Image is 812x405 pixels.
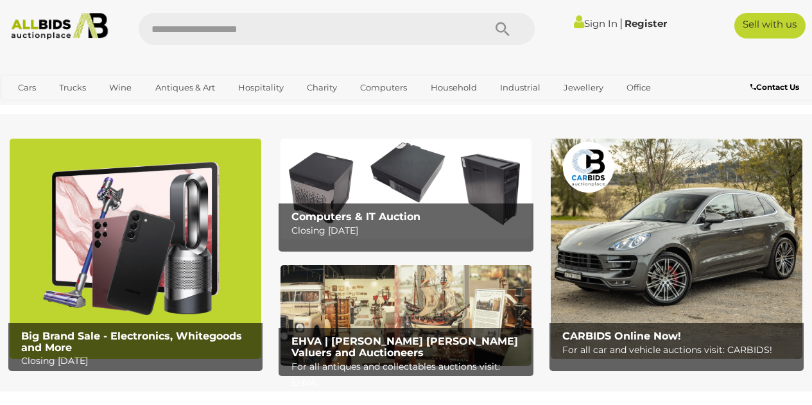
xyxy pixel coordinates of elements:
[230,77,292,98] a: Hospitality
[147,77,223,98] a: Antiques & Art
[734,13,806,39] a: Sell with us
[352,77,415,98] a: Computers
[59,98,167,119] a: [GEOGRAPHIC_DATA]
[562,330,681,342] b: CARBIDS Online Now!
[619,16,623,30] span: |
[291,359,526,391] p: For all antiques and collectables auctions visit: EHVA
[562,342,797,358] p: For all car and vehicle auctions visit: CARBIDS!
[625,17,667,30] a: Register
[291,223,526,239] p: Closing [DATE]
[281,265,532,366] img: EHVA | Evans Hastings Valuers and Auctioneers
[10,139,261,359] img: Big Brand Sale - Electronics, Whitegoods and More
[492,77,549,98] a: Industrial
[281,265,532,366] a: EHVA | Evans Hastings Valuers and Auctioneers EHVA | [PERSON_NAME] [PERSON_NAME] Valuers and Auct...
[21,353,256,369] p: Closing [DATE]
[10,77,44,98] a: Cars
[51,77,94,98] a: Trucks
[10,139,261,359] a: Big Brand Sale - Electronics, Whitegoods and More Big Brand Sale - Electronics, Whitegoods and Mo...
[281,139,532,239] img: Computers & IT Auction
[6,13,113,40] img: Allbids.com.au
[750,80,802,94] a: Contact Us
[618,77,659,98] a: Office
[750,82,799,92] b: Contact Us
[551,139,802,359] a: CARBIDS Online Now! CARBIDS Online Now! For all car and vehicle auctions visit: CARBIDS!
[10,98,53,119] a: Sports
[298,77,345,98] a: Charity
[291,211,420,223] b: Computers & IT Auction
[101,77,140,98] a: Wine
[551,139,802,359] img: CARBIDS Online Now!
[574,17,618,30] a: Sign In
[555,77,612,98] a: Jewellery
[291,335,518,359] b: EHVA | [PERSON_NAME] [PERSON_NAME] Valuers and Auctioneers
[21,330,242,354] b: Big Brand Sale - Electronics, Whitegoods and More
[422,77,485,98] a: Household
[281,139,532,239] a: Computers & IT Auction Computers & IT Auction Closing [DATE]
[471,13,535,45] button: Search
